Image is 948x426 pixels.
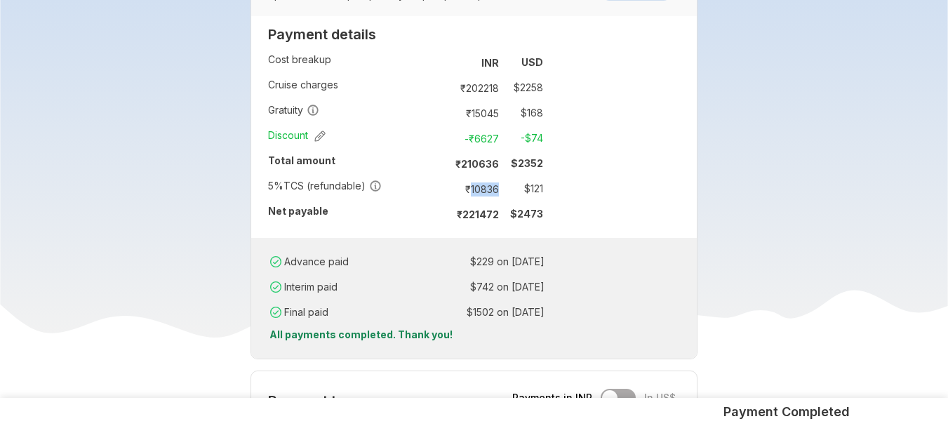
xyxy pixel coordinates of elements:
span: Discount [268,128,326,142]
td: : [411,300,416,325]
td: : [439,151,446,176]
td: -₹ 6627 [446,128,505,148]
td: : [439,100,446,126]
td: : [411,274,416,300]
strong: ₹ 210636 [455,158,499,170]
td: ₹ 15045 [446,103,505,123]
strong: ₹ 221472 [457,208,499,220]
td: : [439,50,446,75]
td: Interim paid [267,274,411,300]
td: Cost breakup [268,50,439,75]
td: : [439,75,446,100]
td: $ 1502 on [DATE] [416,302,545,322]
span: In US$ [644,391,676,405]
span: Gratuity [268,103,319,117]
h2: Payment details [268,26,543,43]
td: $ 121 [505,179,543,199]
strong: Total amount [268,154,335,166]
h5: Payment Completed [723,404,850,420]
td: $ 742 on [DATE] [416,277,545,297]
td: ₹ 202218 [446,78,505,98]
span: TCS (refundable) [268,179,382,193]
td: : [411,249,416,274]
strong: $ 2473 [510,208,543,220]
div: 5 % [268,179,283,193]
td: Cruise charges [268,75,439,100]
td: -$ 74 [505,128,543,148]
td: Advance paid [267,249,411,274]
strong: INR [481,57,499,69]
td: : [439,176,446,201]
h2: Payment terms [268,392,543,409]
td: Final paid [267,300,411,325]
strong: Net payable [268,205,328,217]
strong: $ 2352 [511,157,543,169]
span: Payments in INR [512,391,592,405]
td: $ 2258 [505,78,543,98]
td: : [439,201,446,227]
td: $ 229 on [DATE] [416,252,545,272]
td: : [439,126,446,151]
p: All payments completed. Thank you! [262,328,686,342]
td: $ 168 [505,103,543,123]
strong: USD [521,56,543,68]
td: ₹ 10836 [446,179,505,199]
